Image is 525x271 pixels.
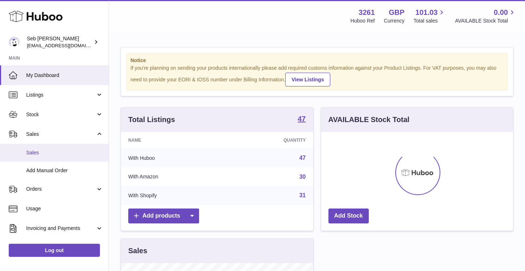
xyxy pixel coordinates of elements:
span: 101.03 [415,8,437,17]
td: With Huboo [121,149,226,167]
span: Add Manual Order [26,167,103,174]
strong: 47 [298,115,306,122]
a: Add Stock [328,209,369,223]
div: Currency [384,17,405,24]
span: Usage [26,205,103,212]
span: My Dashboard [26,72,103,79]
div: Seb [PERSON_NAME] [27,35,92,49]
span: Sales [26,131,96,138]
span: Sales [26,149,103,156]
h3: AVAILABLE Stock Total [328,115,409,125]
span: 0.00 [494,8,508,17]
strong: Notice [130,57,504,64]
strong: 3261 [359,8,375,17]
a: 101.03 Total sales [413,8,446,24]
a: 47 [299,155,306,161]
a: 31 [299,192,306,198]
h3: Total Listings [128,115,175,125]
span: Orders [26,186,96,193]
th: Quantity [226,132,313,149]
a: Log out [9,244,100,257]
span: Total sales [413,17,446,24]
span: AVAILABLE Stock Total [455,17,516,24]
td: With Amazon [121,167,226,186]
a: 30 [299,174,306,180]
a: Add products [128,209,199,223]
a: 47 [298,115,306,124]
div: If you're planning on sending your products internationally please add required customs informati... [130,65,504,86]
h3: Sales [128,246,147,256]
td: With Shopify [121,186,226,205]
img: ecom@bravefoods.co.uk [9,37,20,48]
span: [EMAIL_ADDRESS][DOMAIN_NAME] [27,43,107,48]
strong: GBP [389,8,404,17]
a: View Listings [285,73,330,86]
th: Name [121,132,226,149]
div: Huboo Ref [351,17,375,24]
a: 0.00 AVAILABLE Stock Total [455,8,516,24]
span: Stock [26,111,96,118]
span: Invoicing and Payments [26,225,96,232]
span: Listings [26,92,96,98]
